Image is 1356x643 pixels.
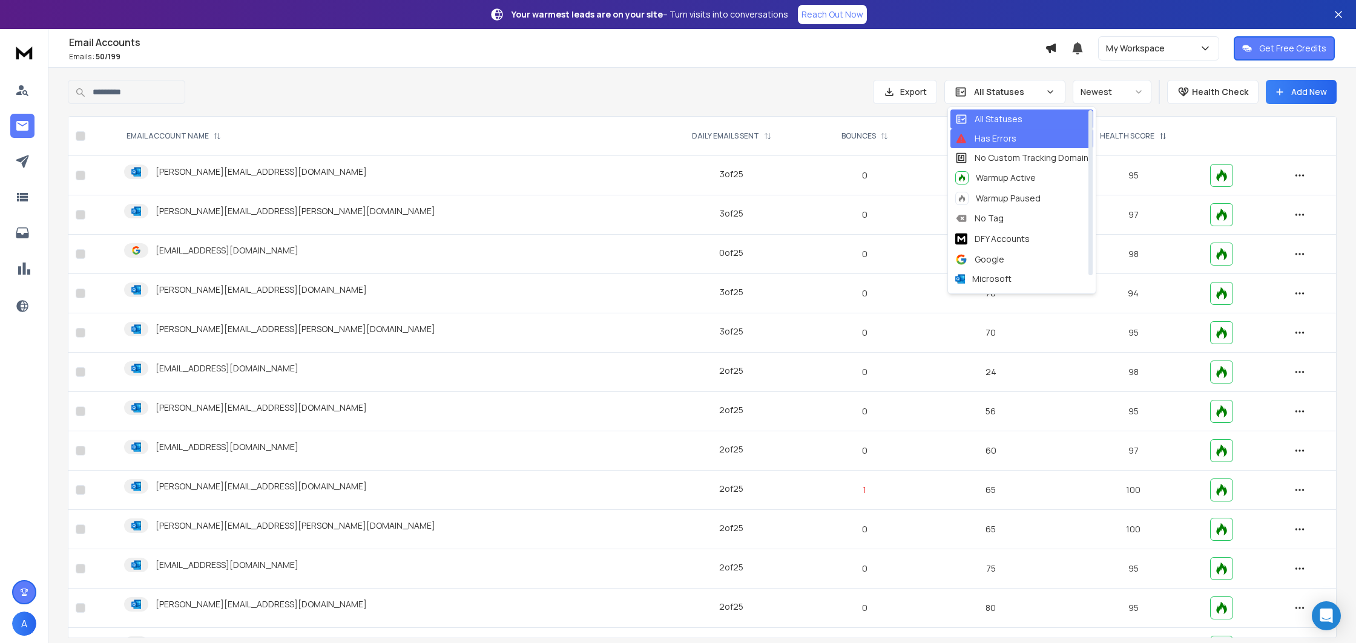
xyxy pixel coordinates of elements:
td: 80 [918,589,1064,628]
p: [PERSON_NAME][EMAIL_ADDRESS][DOMAIN_NAME] [156,166,367,178]
td: 56 [918,392,1064,431]
button: Newest [1073,80,1151,104]
td: 98 [1064,235,1203,274]
div: 3 of 25 [720,168,743,180]
button: Add New [1266,80,1337,104]
p: [PERSON_NAME][EMAIL_ADDRESS][DOMAIN_NAME] [156,598,367,610]
td: 60 [918,156,1064,195]
p: [EMAIL_ADDRESS][DOMAIN_NAME] [156,362,298,374]
div: 0 of 25 [719,247,743,259]
p: 0 [818,366,910,378]
p: [EMAIL_ADDRESS][DOMAIN_NAME] [156,559,298,571]
p: [EMAIL_ADDRESS][DOMAIN_NAME] [156,244,298,256]
div: 2 of 25 [719,561,743,573]
p: 0 [818,248,910,260]
div: 3 of 25 [720,286,743,298]
button: A [12,612,36,636]
td: 65 [918,471,1064,510]
td: 70 [918,195,1064,235]
p: 0 [818,563,910,575]
div: Microsoft [955,273,1012,285]
div: 3 of 25 [720,207,743,220]
p: All Statuses [974,86,1041,98]
td: 100 [1064,510,1203,549]
div: Google [955,253,1004,266]
div: Open Intercom Messenger [1312,601,1341,630]
p: [PERSON_NAME][EMAIL_ADDRESS][DOMAIN_NAME] [156,402,367,414]
td: 97 [1064,195,1203,235]
p: [PERSON_NAME][EMAIL_ADDRESS][DOMAIN_NAME] [156,480,367,492]
p: BOUNCES [841,131,876,141]
td: 97 [1064,431,1203,471]
td: 95 [1064,313,1203,353]
td: 100 [1064,471,1203,510]
div: All Statuses [955,113,1022,125]
span: 50 / 199 [96,51,120,62]
div: EMAIL ACCOUNT NAME [127,131,221,141]
p: 0 [818,405,910,417]
div: DFY Accounts [955,232,1030,246]
button: Get Free Credits [1234,36,1335,60]
td: 95 [1064,392,1203,431]
td: 70 [918,313,1064,353]
td: 98 [1064,353,1203,392]
h1: Email Accounts [69,35,1045,50]
p: Reach Out Now [801,8,863,21]
td: 95 [1064,549,1203,589]
div: 2 of 25 [719,443,743,455]
p: 0 [818,445,910,457]
div: No Tag [955,212,1004,224]
button: Health Check [1167,80,1259,104]
div: 2 of 25 [719,601,743,613]
td: 24 [918,353,1064,392]
p: DAILY EMAILS SENT [692,131,759,141]
div: 2 of 25 [719,522,743,534]
p: 0 [818,327,910,339]
p: 0 [818,523,910,535]
p: Health Check [1192,86,1248,98]
td: 72 [918,235,1064,274]
strong: Your warmest leads are on your site [512,8,663,20]
td: 65 [918,510,1064,549]
p: HEALTH SCORE [1100,131,1154,141]
a: Reach Out Now [798,5,867,24]
p: [PERSON_NAME][EMAIL_ADDRESS][PERSON_NAME][DOMAIN_NAME] [156,520,435,532]
img: logo [12,41,36,64]
div: Has Errors [955,132,1016,145]
td: 94 [1064,274,1203,313]
td: 70 [918,274,1064,313]
p: 0 [818,209,910,221]
div: Warmup Active [955,171,1036,184]
div: Warmup Paused [955,192,1041,205]
p: Get Free Credits [1259,42,1326,54]
button: Export [873,80,937,104]
p: 0 [818,602,910,614]
div: 2 of 25 [719,404,743,416]
div: 2 of 25 [719,365,743,377]
p: 0 [818,169,910,181]
p: [EMAIL_ADDRESS][DOMAIN_NAME] [156,441,298,453]
p: 1 [818,484,910,496]
td: 75 [918,549,1064,589]
div: No Custom Tracking Domain [955,152,1088,164]
td: 60 [918,431,1064,471]
p: My Workspace [1106,42,1170,54]
p: 0 [818,287,910,299]
div: 3 of 25 [720,325,743,338]
p: – Turn visits into conversations [512,8,788,21]
p: Emails : [69,52,1045,62]
td: 95 [1064,589,1203,628]
p: [PERSON_NAME][EMAIL_ADDRESS][PERSON_NAME][DOMAIN_NAME] [156,323,435,335]
div: 2 of 25 [719,483,743,495]
p: [PERSON_NAME][EMAIL_ADDRESS][PERSON_NAME][DOMAIN_NAME] [156,205,435,217]
p: [PERSON_NAME][EMAIL_ADDRESS][DOMAIN_NAME] [156,284,367,296]
td: 95 [1064,156,1203,195]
